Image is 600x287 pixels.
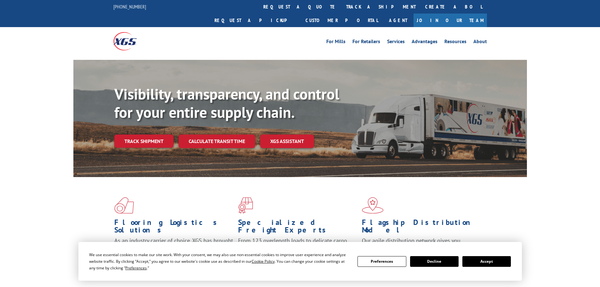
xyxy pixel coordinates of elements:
[114,84,339,122] b: Visibility, transparency, and control for your entire supply chain.
[114,237,233,259] span: As an industry carrier of choice, XGS has brought innovation and dedication to flooring logistics...
[260,135,314,148] a: XGS ASSISTANT
[444,39,466,46] a: Resources
[114,197,134,214] img: xgs-icon-total-supply-chain-intelligence-red
[179,135,255,148] a: Calculate transit time
[89,251,350,271] div: We use essential cookies to make our site work. With your consent, we may also use non-essential ...
[238,197,253,214] img: xgs-icon-focused-on-flooring-red
[326,39,346,46] a: For Mills
[114,219,233,237] h1: Flooring Logistics Solutions
[357,256,406,267] button: Preferences
[113,3,146,10] a: [PHONE_NUMBER]
[362,219,481,237] h1: Flagship Distribution Model
[383,14,414,27] a: Agent
[301,14,383,27] a: Customer Portal
[114,135,174,148] a: Track shipment
[473,39,487,46] a: About
[210,14,301,27] a: Request a pickup
[387,39,405,46] a: Services
[410,256,459,267] button: Decline
[238,219,357,237] h1: Specialized Freight Experts
[362,237,478,252] span: Our agile distribution network gives you nationwide inventory management on demand.
[252,259,275,264] span: Cookie Policy
[238,237,357,265] p: From 123 overlength loads to delicate cargo, our experienced staff knows the best way to move you...
[412,39,437,46] a: Advantages
[462,256,511,267] button: Accept
[362,197,384,214] img: xgs-icon-flagship-distribution-model-red
[352,39,380,46] a: For Retailers
[125,265,147,271] span: Preferences
[78,242,522,281] div: Cookie Consent Prompt
[414,14,487,27] a: Join Our Team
